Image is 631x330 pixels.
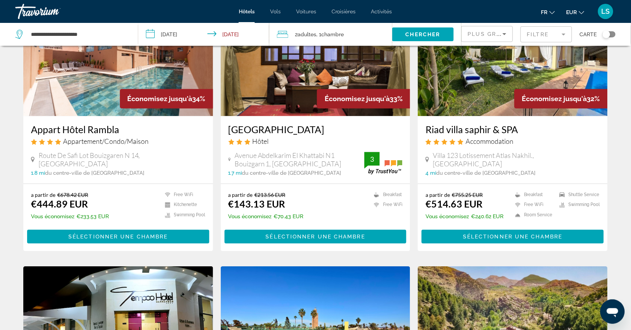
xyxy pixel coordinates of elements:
[511,202,556,208] li: Free WiFi
[228,192,253,198] span: a partir de
[521,26,572,43] button: Filter
[580,29,597,40] span: Carte
[463,233,562,240] span: Sélectionner une chambre
[161,212,205,218] li: Swimming Pool
[228,213,272,219] span: Vous économisez
[325,95,390,103] span: Économisez jusqu'à
[27,230,209,243] button: Sélectionner une chambre
[466,137,513,145] span: Accommodation
[370,202,403,208] li: Free WiFi
[452,192,483,198] del: €755.25 EUR
[511,192,556,198] li: Breakfast
[406,31,440,37] span: Chercher
[600,299,625,324] iframe: Bouton de lancement de la fenêtre de messagerie
[422,230,604,243] button: Sélectionner une chambre
[422,231,604,240] a: Sélectionner une chambre
[31,124,205,135] a: Appart Hôtel Rambla
[426,213,503,219] p: €240.62 EUR
[57,192,88,198] del: €678.42 EUR
[332,8,356,14] a: Croisières
[371,8,392,14] a: Activités
[433,151,600,168] span: Villa 123 Lotissement Atlas Nakhil., [GEOGRAPHIC_DATA]
[228,198,285,209] ins: €143.13 EUR
[522,95,587,103] span: Économisez jusqu'à
[31,213,74,219] span: Vous économisez
[235,151,364,168] span: Avenue Abdelkarim El Khattabi N1 Bouizgarn 1, [GEOGRAPHIC_DATA]
[566,9,577,15] span: EUR
[128,95,193,103] span: Économisez jusqu'à
[31,192,55,198] span: a partir de
[31,213,109,219] p: €233.53 EUR
[515,89,608,108] div: 32%
[228,213,304,219] p: €70.43 EUR
[541,9,548,15] span: fr
[426,192,450,198] span: a partir de
[511,212,556,218] li: Room Service
[322,31,344,37] span: Chambre
[266,233,365,240] span: Sélectionner une chambre
[392,27,454,41] button: Chercher
[295,29,317,40] span: 2
[161,202,205,208] li: Kitchenette
[426,198,482,209] ins: €514.63 EUR
[468,29,506,39] mat-select: Sort by
[426,137,600,145] div: 5 star Accommodation
[242,170,341,176] span: du centre-ville de [GEOGRAPHIC_DATA]
[228,170,242,176] span: 1.7 mi
[556,192,600,198] li: Shuttle Service
[436,170,536,176] span: du centre-ville de [GEOGRAPHIC_DATA]
[269,23,392,46] button: Travelers: 2 adults, 0 children
[541,6,555,18] button: Change language
[468,31,559,37] span: Plus grandes économies
[426,213,469,219] span: Vous économisez
[317,29,344,40] span: , 1
[426,124,600,135] a: Riad villa saphir & SPA
[31,170,45,176] span: 1.8 mi
[45,170,144,176] span: du centre-ville de [GEOGRAPHIC_DATA]
[31,198,88,209] ins: €444.89 EUR
[225,231,407,240] a: Sélectionner une chambre
[68,233,168,240] span: Sélectionner une chambre
[556,202,600,208] li: Swimming Pool
[239,8,255,14] a: Hôtels
[161,192,205,198] li: Free WiFi
[228,124,403,135] a: [GEOGRAPHIC_DATA]
[317,89,410,108] div: 33%
[370,192,403,198] li: Breakfast
[596,3,616,19] button: User Menu
[364,155,380,164] div: 3
[31,137,205,145] div: 4 star Apartment
[138,23,269,46] button: Check-in date: Oct 15, 2025 Check-out date: Oct 19, 2025
[39,151,205,168] span: Route De Safi Lot Bouizgaren N 14, [GEOGRAPHIC_DATA]
[566,6,584,18] button: Change currency
[252,137,269,145] span: Hôtel
[597,31,616,38] button: Toggle map
[426,170,436,176] span: 4 mi
[15,2,92,21] a: Travorium
[225,230,407,243] button: Sélectionner une chambre
[120,89,213,108] div: 34%
[63,137,149,145] span: Appartement/Condo/Maison
[255,192,286,198] del: €213.56 EUR
[602,8,610,15] span: LS
[296,8,316,14] a: Voitures
[27,231,209,240] a: Sélectionner une chambre
[228,137,403,145] div: 3 star Hotel
[298,31,317,37] span: Adultes
[270,8,281,14] a: Vols
[364,152,403,174] img: trustyou-badge.svg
